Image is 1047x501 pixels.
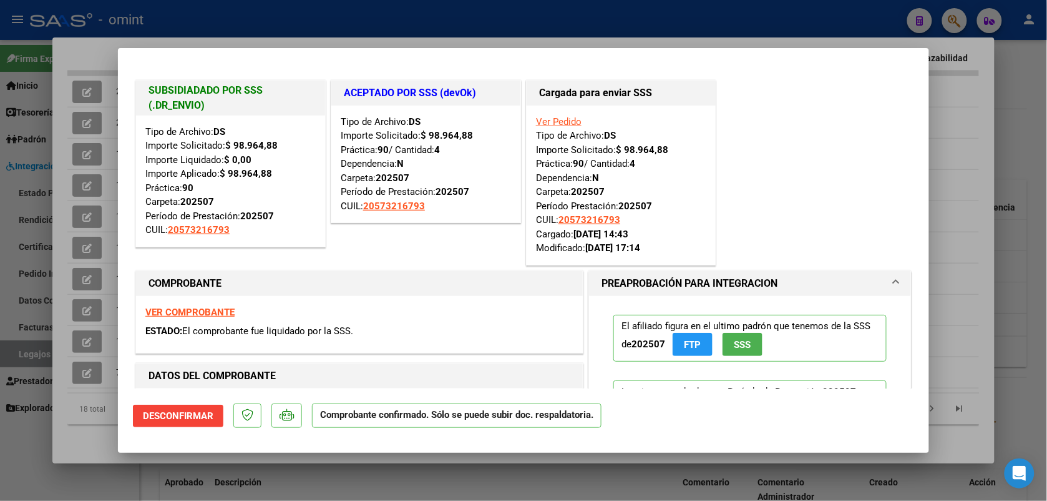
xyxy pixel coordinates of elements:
[539,86,703,101] h1: Cargada para enviar SSS
[344,86,508,101] h1: ACEPTADO POR SSS (devOk)
[822,386,856,397] strong: 202507
[734,339,751,350] span: SSS
[149,277,222,289] strong: COMPROBANTE
[592,172,599,184] strong: N
[673,333,713,356] button: FTP
[143,410,213,422] span: Desconfirmar
[341,115,511,214] div: Tipo de Archivo: Importe Solicitado: Práctica: / Cantidad: Dependencia: Carpeta: Período de Prest...
[145,307,235,318] a: VER COMPROBANTE
[613,315,887,362] p: El afiliado figura en el ultimo padrón que tenemos de la SSS de
[182,182,193,194] strong: 90
[558,214,620,226] span: 20573216793
[133,405,223,427] button: Desconfirmar
[225,140,278,151] strong: $ 98.964,88
[180,196,214,207] strong: 202507
[585,242,640,254] strong: [DATE] 17:14
[573,158,584,169] strong: 90
[1005,459,1035,489] div: Open Intercom Messenger
[630,158,635,169] strong: 4
[601,276,777,291] h1: PREAPROBACIÓN PARA INTEGRACION
[536,242,640,254] span: Modificado:
[312,404,601,428] p: Comprobante confirmado. Sólo se puede subir doc. respaldatoria.
[536,116,582,127] a: Ver Pedido
[616,144,668,156] strong: $ 98.964,88
[224,154,251,166] strong: $ 0,00
[571,186,605,197] strong: 202507
[149,370,276,382] strong: DATOS DEL COMPROBANTE
[240,211,274,222] strong: 202507
[723,333,762,356] button: SSS
[363,201,425,212] span: 20573216793
[145,325,182,337] span: ESTADO:
[213,126,225,137] strong: DS
[536,115,706,255] div: Tipo de Archivo: Importe Solicitado: Práctica: / Cantidad: Dependencia: Carpeta: Período Prestaci...
[573,229,628,240] strong: [DATE] 14:43
[618,201,652,212] strong: 202507
[377,144,389,156] strong: 90
[436,186,469,197] strong: 202507
[168,224,230,236] span: 20573216793
[589,271,911,296] mat-expansion-panel-header: PREAPROBACIÓN PARA INTEGRACION
[409,116,421,127] strong: DS
[376,172,409,184] strong: 202507
[684,339,701,350] span: FTP
[182,325,353,337] span: El comprobante fue liquidado por la SSS.
[149,83,313,113] h1: SUBSIDIADADO POR SSS (.DR_ENVIO)
[220,168,272,179] strong: $ 98.964,88
[604,130,616,141] strong: DS
[631,339,665,350] strong: 202507
[421,130,473,141] strong: $ 98.964,88
[434,144,440,156] strong: 4
[145,125,316,237] div: Tipo de Archivo: Importe Solicitado: Importe Liquidado: Importe Aplicado: Práctica: Carpeta: Perí...
[397,158,404,169] strong: N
